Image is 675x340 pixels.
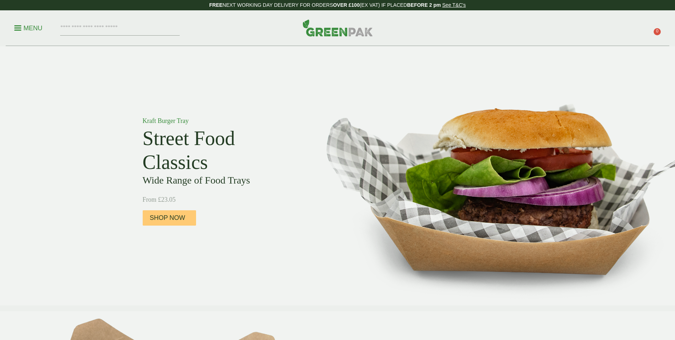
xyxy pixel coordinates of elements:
span: 0 [654,28,661,35]
img: GreenPak Supplies [302,19,373,36]
a: Shop Now [143,210,196,226]
span: Shop Now [150,214,185,222]
strong: BEFORE 2 pm [407,2,441,8]
p: Kraft Burger Tray [143,116,303,126]
strong: OVER £100 [333,2,360,8]
img: Street Food Classics [304,46,675,305]
h3: Wide Range of Food Trays [143,174,303,186]
span: From £23.05 [143,196,176,203]
h2: Street Food Classics [143,127,303,174]
a: Menu [14,24,42,31]
p: Menu [14,24,42,32]
strong: FREE [209,2,222,8]
a: See T&C's [442,2,466,8]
